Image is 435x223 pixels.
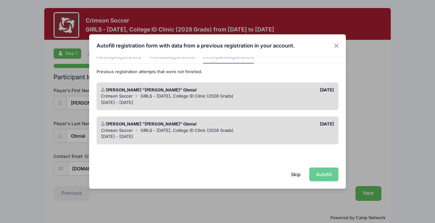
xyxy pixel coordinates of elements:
[141,93,234,99] span: GIRLS - [DATE], College ID Clinic (2028 Grads)
[98,87,217,93] div: [PERSON_NAME] "[PERSON_NAME]" Obnial
[114,54,141,60] span: Registrations
[97,69,339,75] p: Previous registration attempts that were not finished.
[217,87,337,93] div: [DATE]
[97,42,295,49] h4: Autofill registration form with data from a previous registration in your account.
[167,54,195,60] span: Registrations
[285,167,307,181] button: Skip
[101,133,334,140] div: [DATE] - [DATE]
[101,128,133,133] span: Crimson Soccer
[97,52,141,64] a: Pending
[141,128,234,133] span: GIRLS - [DATE], College ID Clinic (2028 Grads)
[217,121,337,127] div: [DATE]
[203,52,254,64] a: Incomplete
[226,54,254,60] span: Registrations
[149,52,195,64] a: Previous
[98,121,217,127] div: [PERSON_NAME] "[PERSON_NAME]" Obnial
[101,93,133,99] span: Crimson Soccer
[101,99,334,106] div: [DATE] - [DATE]
[331,40,342,51] button: Close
